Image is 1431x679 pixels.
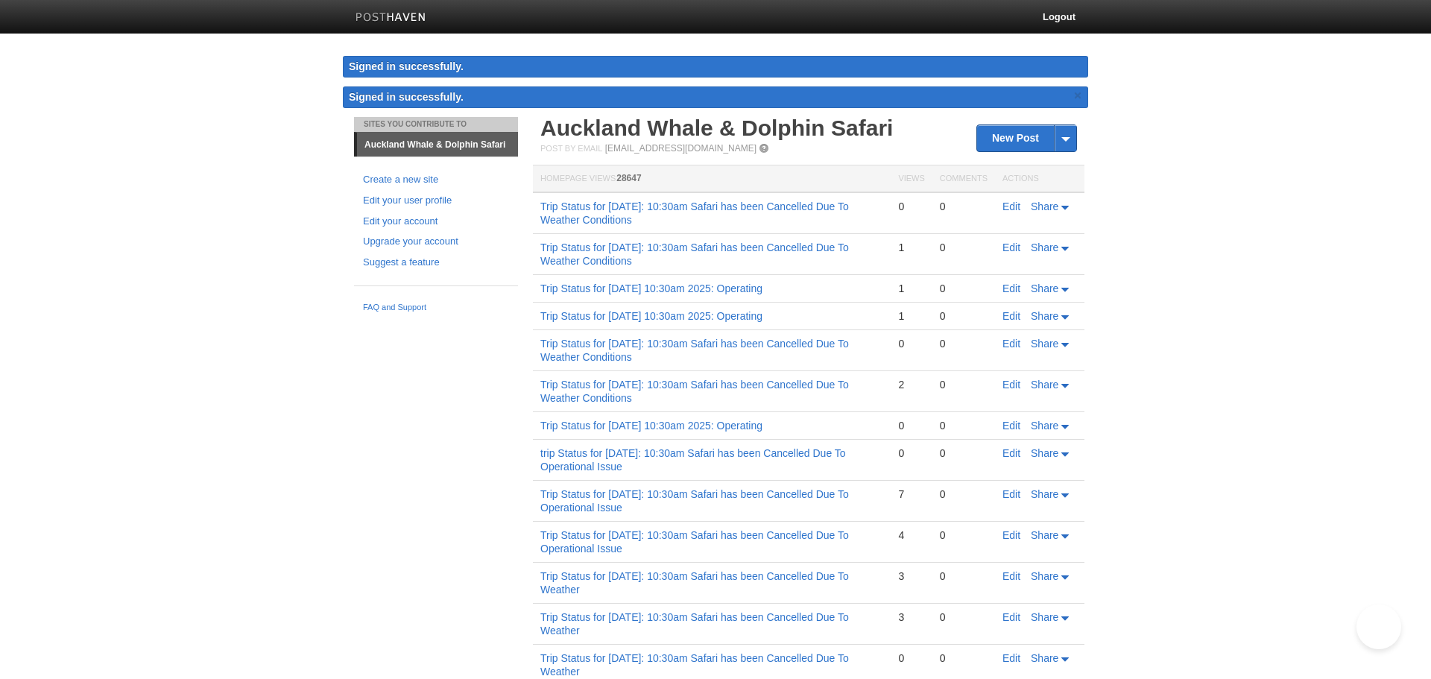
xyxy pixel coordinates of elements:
[1071,86,1084,105] a: ×
[1002,310,1020,322] a: Edit
[1002,241,1020,253] a: Edit
[363,214,509,230] a: Edit your account
[356,13,426,24] img: Posthaven-bar
[940,487,988,501] div: 0
[995,165,1084,193] th: Actions
[1356,604,1401,649] iframe: Help Scout Beacon - Open
[940,378,988,391] div: 0
[940,569,988,583] div: 0
[540,200,849,226] a: Trip Status for [DATE]: 10:30am Safari has been Cancelled Due To Weather Conditions
[1031,420,1058,432] span: Share
[1002,529,1020,541] a: Edit
[363,193,509,209] a: Edit your user profile
[540,116,893,140] a: Auckland Whale & Dolphin Safari
[605,143,756,154] a: [EMAIL_ADDRESS][DOMAIN_NAME]
[1031,447,1058,459] span: Share
[1002,447,1020,459] a: Edit
[1002,282,1020,294] a: Edit
[1031,652,1058,664] span: Share
[898,446,924,460] div: 0
[898,610,924,624] div: 3
[349,91,464,103] span: Signed in successfully.
[1031,310,1058,322] span: Share
[540,310,762,322] a: Trip Status for [DATE] 10:30am 2025: Operating
[540,282,762,294] a: Trip Status for [DATE] 10:30am 2025: Operating
[898,337,924,350] div: 0
[1031,338,1058,350] span: Share
[540,652,849,678] a: Trip Status for [DATE]: 10:30am Safari has been Cancelled Due To Weather
[1031,241,1058,253] span: Share
[940,528,988,542] div: 0
[540,570,849,596] a: Trip Status for [DATE]: 10:30am Safari has been Cancelled Due To Weather
[1002,200,1020,212] a: Edit
[1002,420,1020,432] a: Edit
[898,200,924,213] div: 0
[357,133,518,157] a: Auckland Whale & Dolphin Safari
[940,309,988,323] div: 0
[540,338,849,363] a: Trip Status for [DATE]: 10:30am Safari has been Cancelled Due To Weather Conditions
[540,379,849,404] a: Trip Status for [DATE]: 10:30am Safari has been Cancelled Due To Weather Conditions
[540,144,602,153] span: Post by Email
[540,611,849,637] a: Trip Status for [DATE]: 10:30am Safari has been Cancelled Due To Weather
[363,172,509,188] a: Create a new site
[1031,200,1058,212] span: Share
[898,569,924,583] div: 3
[1002,611,1020,623] a: Edit
[891,165,932,193] th: Views
[898,241,924,254] div: 1
[940,651,988,665] div: 0
[616,173,641,183] span: 28647
[940,200,988,213] div: 0
[898,528,924,542] div: 4
[1002,652,1020,664] a: Edit
[540,241,849,267] a: Trip Status for [DATE]: 10:30am Safari has been Cancelled Due To Weather Conditions
[1031,529,1058,541] span: Share
[977,125,1076,151] a: New Post
[940,446,988,460] div: 0
[1002,379,1020,391] a: Edit
[533,165,891,193] th: Homepage Views
[1002,488,1020,500] a: Edit
[898,651,924,665] div: 0
[1002,570,1020,582] a: Edit
[940,337,988,350] div: 0
[1031,488,1058,500] span: Share
[1002,338,1020,350] a: Edit
[898,419,924,432] div: 0
[940,241,988,254] div: 0
[932,165,995,193] th: Comments
[343,56,1088,78] div: Signed in successfully.
[1031,282,1058,294] span: Share
[898,487,924,501] div: 7
[363,301,509,315] a: FAQ and Support
[363,234,509,250] a: Upgrade your account
[1031,611,1058,623] span: Share
[898,309,924,323] div: 1
[540,447,846,473] a: trip Status for [DATE]: 10:30am Safari has been Cancelled Due To Operational Issue
[363,255,509,271] a: Suggest a feature
[1031,570,1058,582] span: Share
[940,610,988,624] div: 0
[898,282,924,295] div: 1
[540,488,849,514] a: Trip Status for [DATE]: 10:30am Safari has been Cancelled Due To Operational Issue
[940,419,988,432] div: 0
[540,529,849,555] a: Trip Status for [DATE]: 10:30am Safari has been Cancelled Due To Operational Issue
[354,117,518,132] li: Sites You Contribute To
[1031,379,1058,391] span: Share
[540,420,762,432] a: Trip Status for [DATE] 10:30am 2025: Operating
[940,282,988,295] div: 0
[898,378,924,391] div: 2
